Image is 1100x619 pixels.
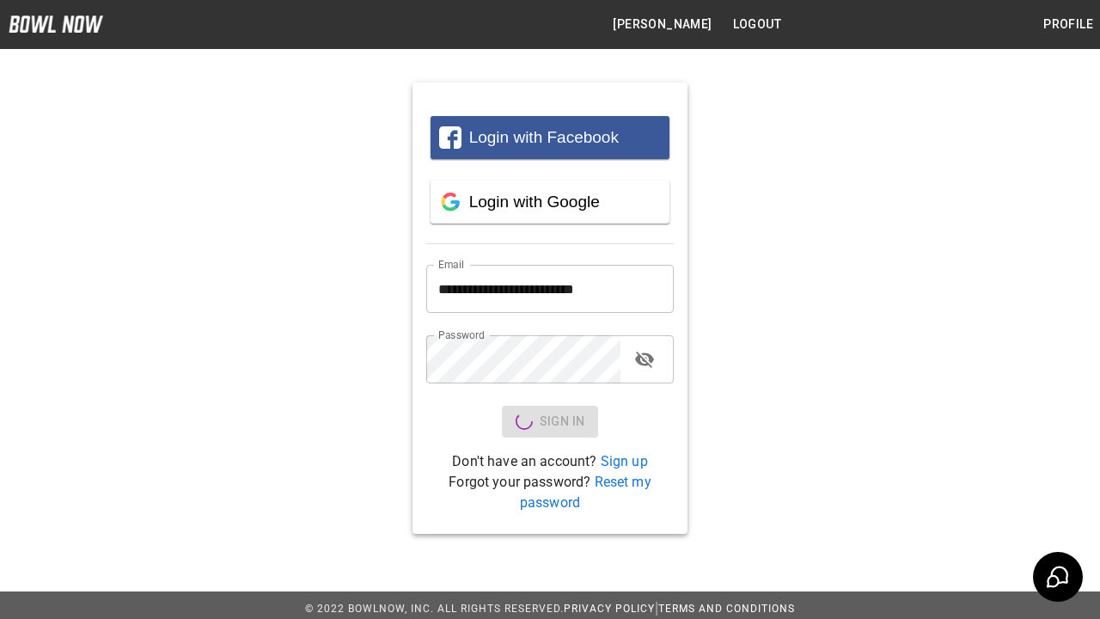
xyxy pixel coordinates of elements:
[431,116,669,159] button: Login with Facebook
[658,603,795,615] a: Terms and Conditions
[601,453,648,469] a: Sign up
[726,9,788,40] button: Logout
[469,193,600,211] span: Login with Google
[431,181,669,224] button: Login with Google
[469,128,619,146] span: Login with Facebook
[1036,9,1100,40] button: Profile
[305,603,564,615] span: © 2022 BowlNow, Inc. All Rights Reserved.
[426,472,674,513] p: Forgot your password?
[564,603,655,615] a: Privacy Policy
[520,474,651,511] a: Reset my password
[9,15,103,33] img: logo
[627,342,662,377] button: toggle password visibility
[426,451,674,472] p: Don't have an account?
[606,9,718,40] button: [PERSON_NAME]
